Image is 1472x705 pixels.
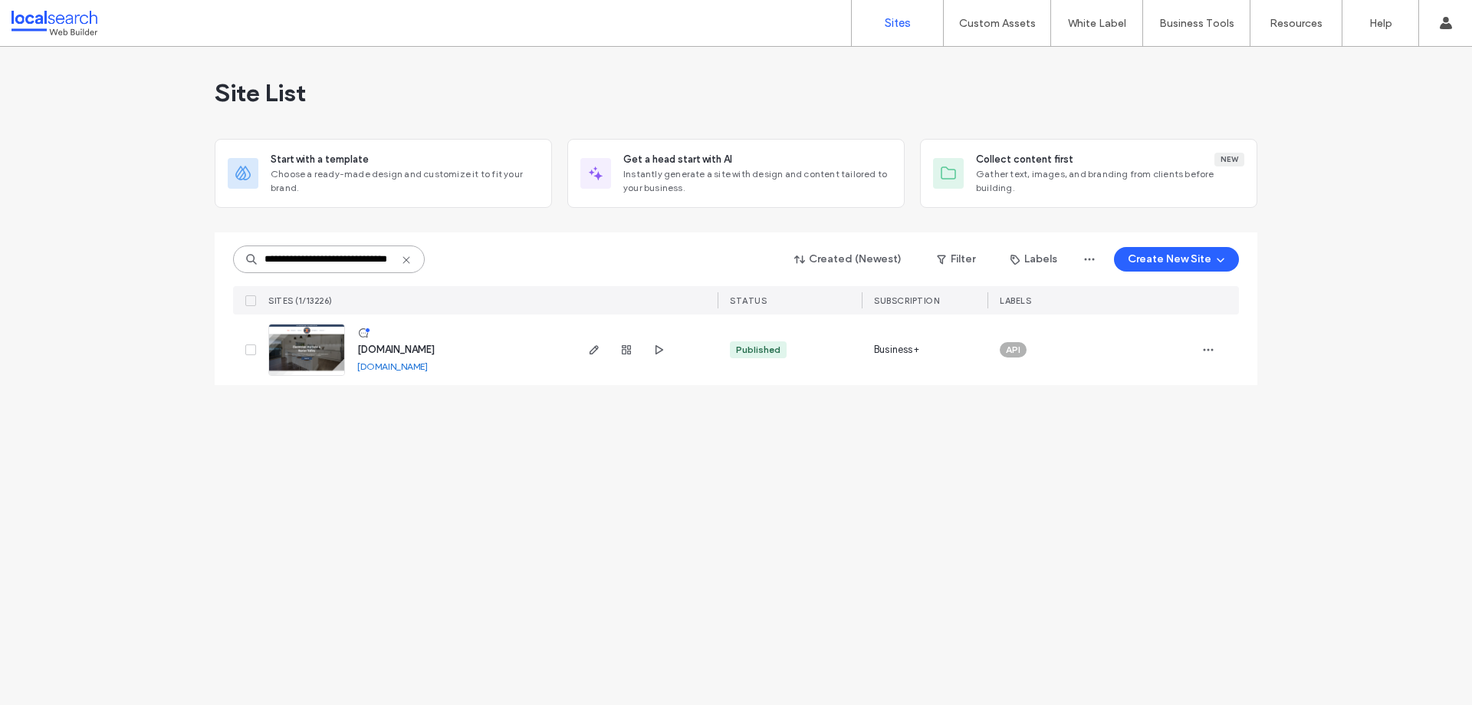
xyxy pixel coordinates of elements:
label: Business Tools [1159,17,1234,30]
span: Collect content first [976,152,1073,167]
label: Resources [1270,17,1322,30]
div: New [1214,153,1244,166]
span: Choose a ready-made design and customize it to fit your brand. [271,167,539,195]
span: Get a head start with AI [623,152,732,167]
div: Published [736,343,780,357]
span: Site List [215,77,306,108]
span: Help [34,11,66,25]
span: Instantly generate a site with design and content tailored to your business. [623,167,892,195]
label: Sites [885,16,911,30]
span: STATUS [730,295,767,306]
div: Get a head start with AIInstantly generate a site with design and content tailored to your business. [567,139,905,208]
label: Help [1369,17,1392,30]
button: Filter [922,247,991,272]
span: SITES (1/13226) [268,295,333,306]
span: Gather text, images, and branding from clients before building. [976,167,1244,195]
span: SUBSCRIPTION [874,295,939,306]
span: Business+ [874,342,919,357]
span: LABELS [1000,295,1031,306]
div: Start with a templateChoose a ready-made design and customize it to fit your brand. [215,139,552,208]
a: [DOMAIN_NAME] [357,361,428,372]
span: Start with a template [271,152,369,167]
label: Custom Assets [959,17,1036,30]
button: Labels [997,247,1071,272]
button: Created (Newest) [781,247,915,272]
label: White Label [1068,17,1126,30]
button: Create New Site [1114,247,1239,272]
div: Collect content firstNewGather text, images, and branding from clients before building. [920,139,1257,208]
span: API [1006,343,1020,357]
a: [DOMAIN_NAME] [357,344,435,355]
